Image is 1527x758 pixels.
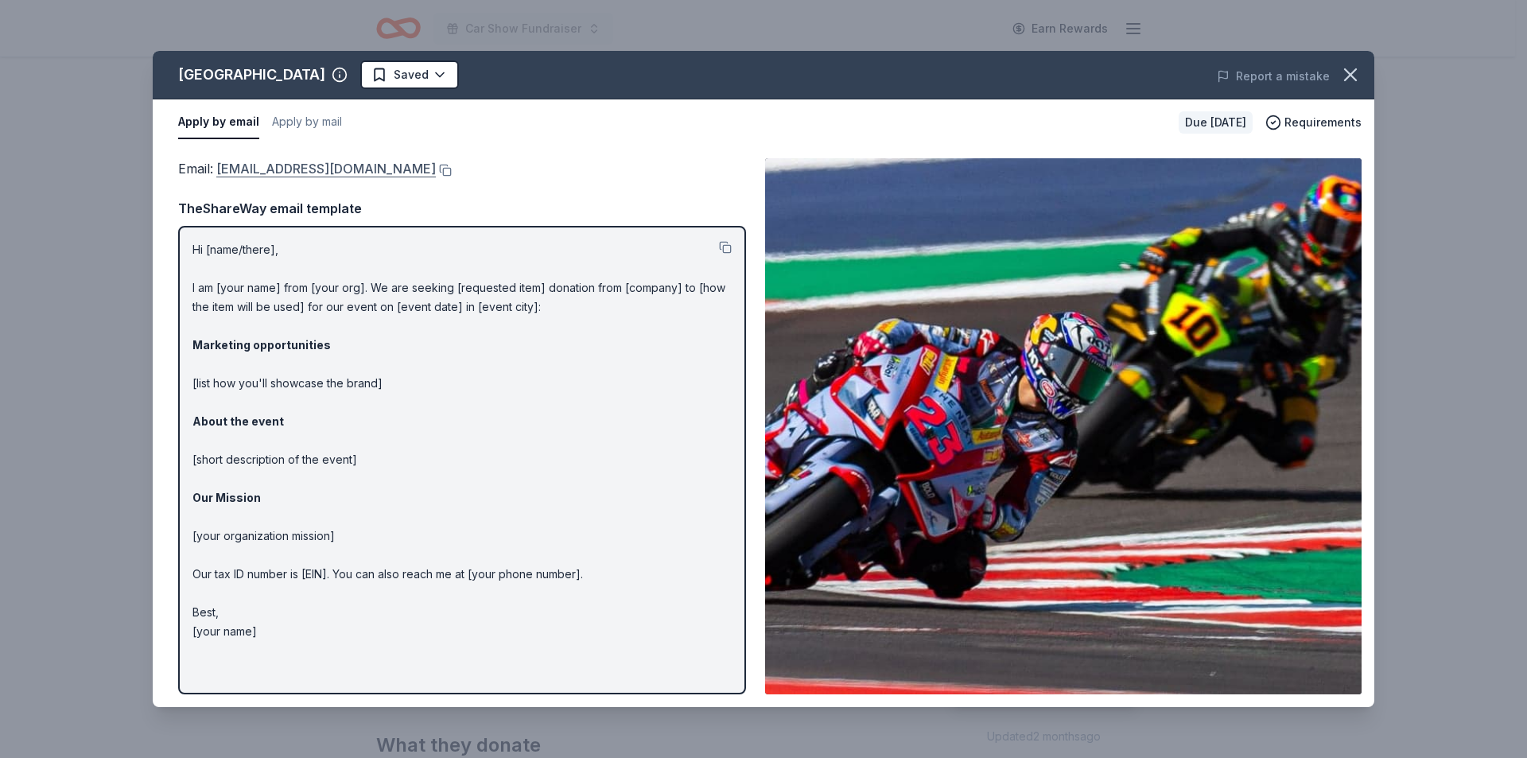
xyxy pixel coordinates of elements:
[192,491,261,504] strong: Our Mission
[178,106,259,139] button: Apply by email
[178,62,325,87] div: [GEOGRAPHIC_DATA]
[192,338,331,352] strong: Marketing opportunities
[1217,67,1330,86] button: Report a mistake
[216,158,436,179] a: [EMAIL_ADDRESS][DOMAIN_NAME]
[272,106,342,139] button: Apply by mail
[192,240,732,641] p: Hi [name/there], I am [your name] from [your org]. We are seeking [requested item] donation from ...
[360,60,459,89] button: Saved
[1265,113,1362,132] button: Requirements
[178,161,436,177] span: Email :
[178,198,746,219] div: TheShareWay email template
[1284,113,1362,132] span: Requirements
[394,65,429,84] span: Saved
[765,158,1362,694] img: Image for Circuit of the Americas
[192,414,284,428] strong: About the event
[1179,111,1253,134] div: Due [DATE]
